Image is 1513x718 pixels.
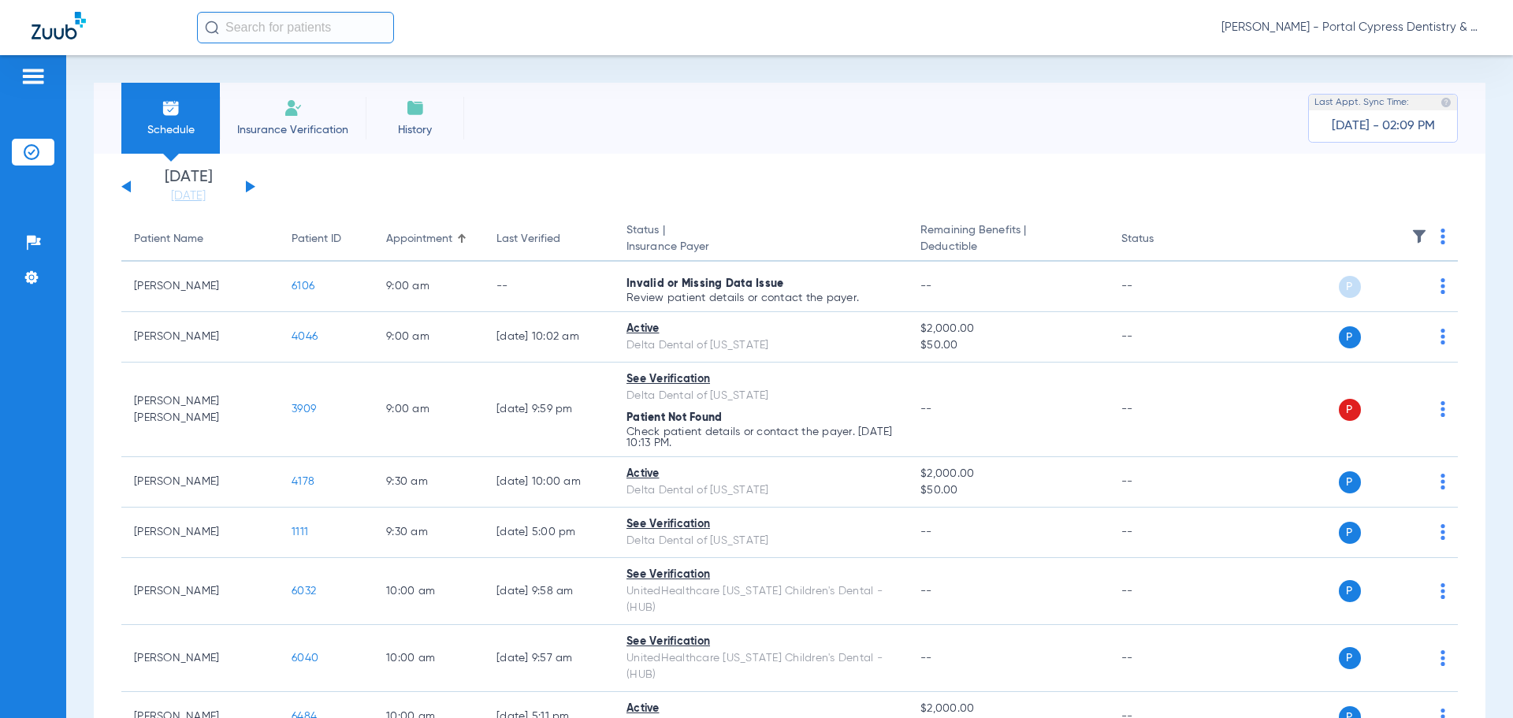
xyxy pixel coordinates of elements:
[626,583,895,616] div: UnitedHealthcare [US_STATE] Children's Dental - (HUB)
[121,457,279,508] td: [PERSON_NAME]
[121,262,279,312] td: [PERSON_NAME]
[374,625,484,692] td: 10:00 AM
[292,331,318,342] span: 4046
[626,388,895,404] div: Delta Dental of [US_STATE]
[1314,95,1409,110] span: Last Appt. Sync Time:
[1339,276,1361,298] span: P
[496,231,601,247] div: Last Verified
[374,457,484,508] td: 9:30 AM
[292,231,341,247] div: Patient ID
[920,653,932,664] span: --
[1441,474,1445,489] img: group-dot-blue.svg
[32,12,86,39] img: Zuub Logo
[1441,583,1445,599] img: group-dot-blue.svg
[386,231,452,247] div: Appointment
[134,231,266,247] div: Patient Name
[141,169,236,204] li: [DATE]
[377,122,452,138] span: History
[626,701,895,717] div: Active
[496,231,560,247] div: Last Verified
[626,634,895,650] div: See Verification
[1441,401,1445,417] img: group-dot-blue.svg
[292,653,318,664] span: 6040
[1441,229,1445,244] img: group-dot-blue.svg
[484,312,614,363] td: [DATE] 10:02 AM
[292,526,308,538] span: 1111
[1109,262,1215,312] td: --
[484,262,614,312] td: --
[626,292,895,303] p: Review patient details or contact the payer.
[1109,312,1215,363] td: --
[626,239,895,255] span: Insurance Payer
[1441,524,1445,540] img: group-dot-blue.svg
[292,586,316,597] span: 6032
[386,231,471,247] div: Appointment
[1109,558,1215,625] td: --
[1109,218,1215,262] th: Status
[920,321,1095,337] span: $2,000.00
[626,466,895,482] div: Active
[1441,329,1445,344] img: group-dot-blue.svg
[484,457,614,508] td: [DATE] 10:00 AM
[1332,118,1435,134] span: [DATE] - 02:09 PM
[205,20,219,35] img: Search Icon
[484,363,614,457] td: [DATE] 9:59 PM
[920,482,1095,499] span: $50.00
[1339,326,1361,348] span: P
[121,363,279,457] td: [PERSON_NAME] [PERSON_NAME]
[920,586,932,597] span: --
[134,231,203,247] div: Patient Name
[1411,229,1427,244] img: filter.svg
[626,278,783,289] span: Invalid or Missing Data Issue
[626,533,895,549] div: Delta Dental of [US_STATE]
[1441,97,1452,108] img: last sync help info
[374,262,484,312] td: 9:00 AM
[284,99,303,117] img: Manual Insurance Verification
[1221,20,1481,35] span: [PERSON_NAME] - Portal Cypress Dentistry & Orthodontics
[1109,625,1215,692] td: --
[121,625,279,692] td: [PERSON_NAME]
[626,567,895,583] div: See Verification
[1339,471,1361,493] span: P
[1339,647,1361,669] span: P
[920,466,1095,482] span: $2,000.00
[292,281,314,292] span: 6106
[374,558,484,625] td: 10:00 AM
[1339,522,1361,544] span: P
[920,337,1095,354] span: $50.00
[1441,278,1445,294] img: group-dot-blue.svg
[374,508,484,558] td: 9:30 AM
[406,99,425,117] img: History
[626,482,895,499] div: Delta Dental of [US_STATE]
[626,321,895,337] div: Active
[920,281,932,292] span: --
[484,625,614,692] td: [DATE] 9:57 AM
[1339,580,1361,602] span: P
[232,122,354,138] span: Insurance Verification
[374,363,484,457] td: 9:00 AM
[292,231,361,247] div: Patient ID
[121,558,279,625] td: [PERSON_NAME]
[908,218,1108,262] th: Remaining Benefits |
[614,218,908,262] th: Status |
[626,650,895,683] div: UnitedHealthcare [US_STATE] Children's Dental - (HUB)
[162,99,180,117] img: Schedule
[626,516,895,533] div: See Verification
[626,337,895,354] div: Delta Dental of [US_STATE]
[920,701,1095,717] span: $2,000.00
[121,312,279,363] td: [PERSON_NAME]
[920,526,932,538] span: --
[133,122,208,138] span: Schedule
[20,67,46,86] img: hamburger-icon
[626,412,722,423] span: Patient Not Found
[1339,399,1361,421] span: P
[121,508,279,558] td: [PERSON_NAME]
[1109,508,1215,558] td: --
[1434,642,1513,718] iframe: Chat Widget
[626,371,895,388] div: See Verification
[1109,363,1215,457] td: --
[1109,457,1215,508] td: --
[626,426,895,448] p: Check patient details or contact the payer. [DATE] 10:13 PM.
[292,476,314,487] span: 4178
